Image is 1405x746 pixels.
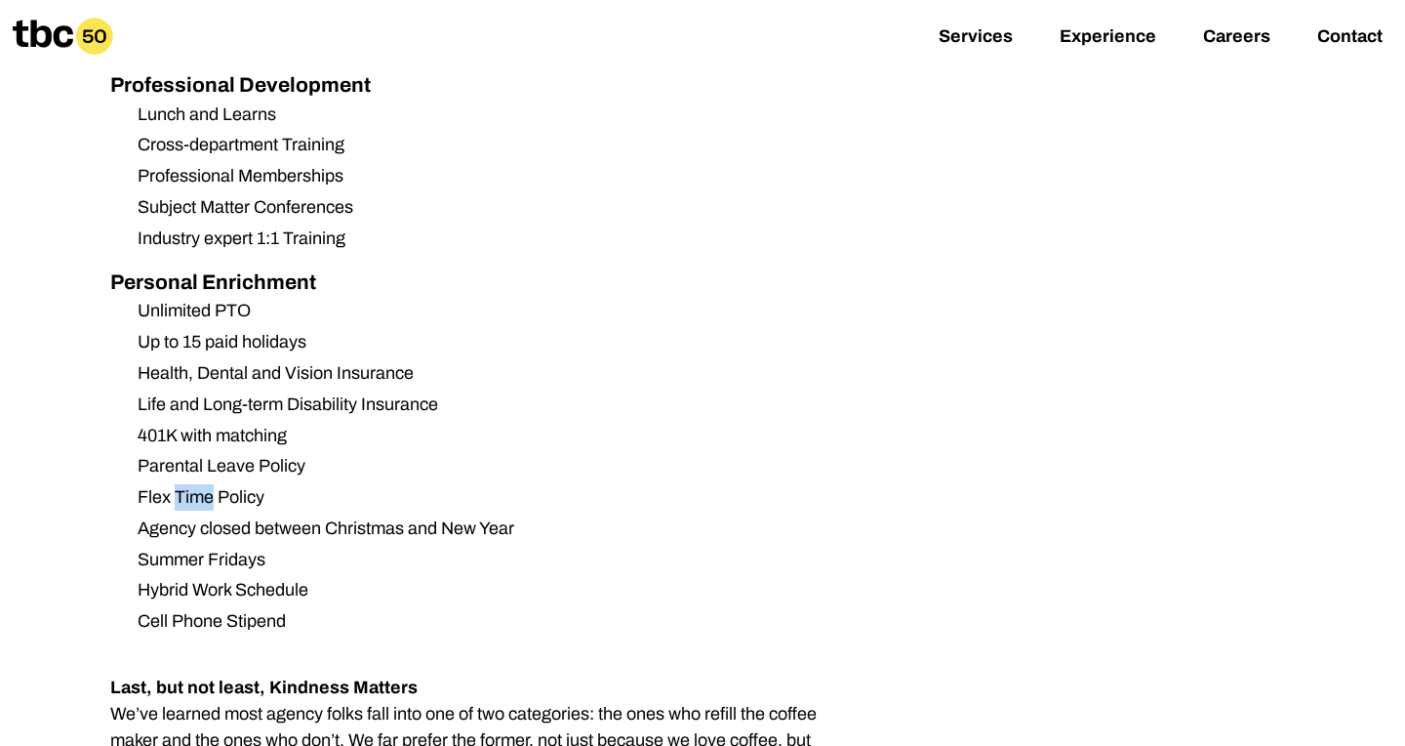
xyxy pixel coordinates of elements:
a: Careers [1203,26,1270,50]
li: Cell Phone Stipend [122,608,859,635]
li: 401K with matching [122,423,859,449]
li: Flex Time Policy [122,484,859,511]
strong: Last, but not least, Kindness Matters [110,678,418,697]
li: Agency closed between Christmas and New Year [122,516,859,542]
h3: Professional Development [110,70,860,102]
h3: Personal Enrichment [110,268,860,299]
li: Parental Leave Policy [122,453,859,479]
li: Cross-department Training [122,132,859,158]
li: Lunch and Learns [122,102,859,128]
a: Services [939,26,1013,50]
li: Health, Dental and Vision Insurance [122,360,859,387]
a: Contact [1317,26,1383,50]
li: Professional Memberships [122,163,859,189]
a: Experience [1060,26,1156,50]
li: Up to 15 paid holidays [122,329,859,355]
li: Life and Long-term Disability Insurance [122,392,859,418]
li: Unlimited PTO [122,298,859,324]
li: Summer Fridays [122,547,859,573]
li: Industry expert 1:1 Training [122,226,859,252]
li: Hybrid Work Schedule [122,577,859,603]
li: Subject Matter Conferences [122,194,859,221]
